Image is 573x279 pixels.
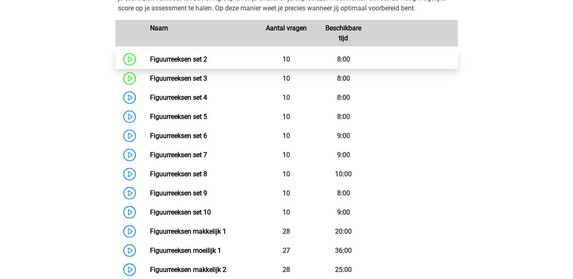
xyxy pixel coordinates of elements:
[150,113,207,121] a: Figuurreeksen set 5
[150,151,207,159] a: Figuurreeksen set 7
[315,23,372,43] div: Beschikbare tijd
[150,227,226,235] a: Figuurreeksen makkelijk 1
[150,208,211,216] a: Figuurreeksen set 10
[150,266,226,274] a: Figuurreeksen makkelijk 2
[150,132,207,140] a: Figuurreeksen set 6
[150,55,207,63] a: Figuurreeksen set 2
[144,23,258,43] div: Naam
[150,247,221,254] a: Figuurreeksen moeilijk 1
[258,23,315,43] div: Aantal vragen
[150,189,207,197] a: Figuurreeksen set 9
[150,94,207,101] a: Figuurreeksen set 4
[150,74,207,82] a: Figuurreeksen set 3
[150,170,207,178] a: Figuurreeksen set 8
